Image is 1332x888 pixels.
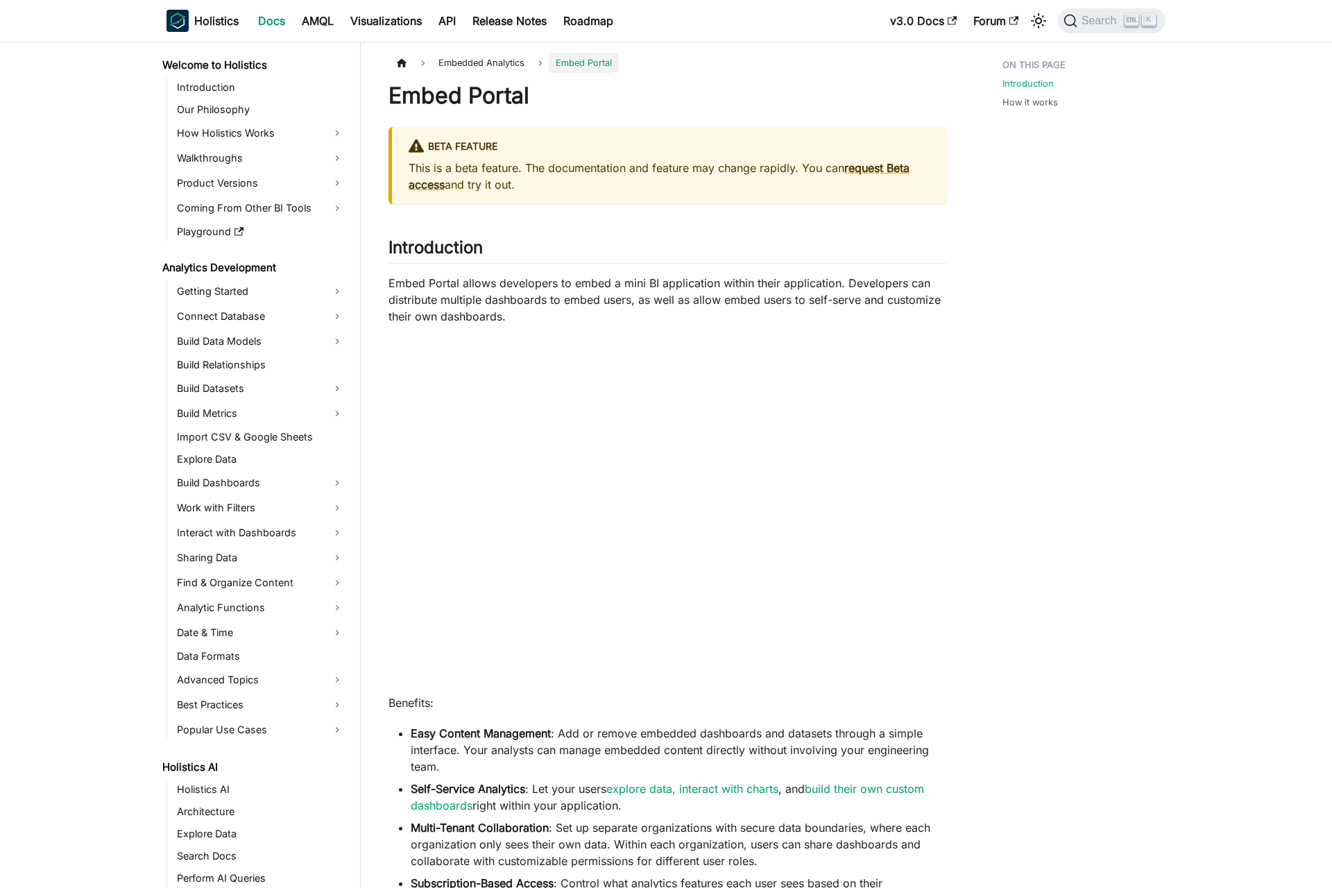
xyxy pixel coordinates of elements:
img: Holistics [166,10,189,32]
a: Coming From Other BI Tools [173,197,348,219]
a: Find & Organize Content [173,572,348,594]
a: Product Versions [173,172,348,194]
a: Holistics AI [173,780,348,799]
a: Explore Data [173,824,348,844]
a: Date & Time [173,622,348,644]
a: Build Data Models [173,330,348,352]
a: Visualizations [342,10,430,32]
a: Data Formats [173,647,348,666]
a: HolisticsHolistics [166,10,239,32]
b: Holistics [194,12,239,29]
a: How Holistics Works [173,122,348,144]
a: Import CSV & Google Sheets [173,427,348,447]
span: Embedded Analytics [432,53,531,73]
a: Interact with Dashboards [173,522,348,544]
a: Build Relationships [173,355,348,375]
a: Sharing Data [173,547,348,569]
a: Architecture [173,802,348,821]
a: API [430,10,464,32]
a: Walkthroughs [173,147,348,169]
a: Analytics Development [158,258,348,277]
a: Work with Filters [173,497,348,519]
a: request Beta access [409,161,910,191]
a: Introduction [173,78,348,97]
a: build their own custom dashboards [411,782,924,812]
a: AMQL [293,10,342,32]
a: Our Philosophy [173,100,348,119]
kbd: K [1142,14,1156,26]
a: Docs [250,10,293,32]
a: Roadmap [555,10,622,32]
a: Forum [965,10,1027,32]
a: Build Metrics [173,402,348,425]
a: Build Datasets [173,377,348,400]
p: Embed Portal allows developers to embed a mini BI application within their application. Developer... [388,275,947,325]
li: : Let your users , and right within your application. [411,780,947,814]
p: This is a beta feature. The documentation and feature may change rapidly. You can and try it out. [409,160,930,193]
a: Holistics AI [158,758,348,777]
a: Release Notes [464,10,555,32]
li: : Add or remove embedded dashboards and datasets through a simple interface. Your analysts can ma... [411,725,947,775]
a: Getting Started [173,280,348,302]
a: Home page [388,53,415,73]
span: Embed Portal [549,53,619,73]
a: explore data, interact with charts [606,782,778,796]
a: Best Practices [173,694,348,716]
a: Build Dashboards [173,472,348,494]
li: : Set up separate organizations with secure data boundaries, where each organization only sees th... [411,819,947,869]
a: Connect Database [173,305,348,327]
span: Search [1077,15,1125,27]
a: Advanced Topics [173,669,348,691]
nav: Docs sidebar [153,42,361,888]
strong: Easy Content Management [411,726,551,740]
p: Benefits: [388,694,947,711]
nav: Breadcrumbs [388,53,947,73]
a: Playground [173,222,348,241]
a: Search Docs [173,846,348,866]
strong: Self-Service Analytics [411,782,525,796]
strong: Multi-Tenant Collaboration [411,821,549,835]
h1: Embed Portal [388,82,947,110]
a: Analytic Functions [173,597,348,619]
button: Switch between dark and light mode (currently light mode) [1027,10,1050,32]
a: v3.0 Docs [882,10,965,32]
button: Search (Ctrl+K) [1058,8,1165,33]
a: Popular Use Cases [173,719,348,741]
a: Perform AI Queries [173,869,348,888]
a: Introduction [1002,77,1054,90]
iframe: YouTube video player [388,339,947,674]
h2: Introduction [388,237,947,264]
div: BETA FEATURE [409,138,930,156]
a: How it works [1002,96,1058,109]
a: Explore Data [173,450,348,469]
a: Welcome to Holistics [158,55,348,75]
